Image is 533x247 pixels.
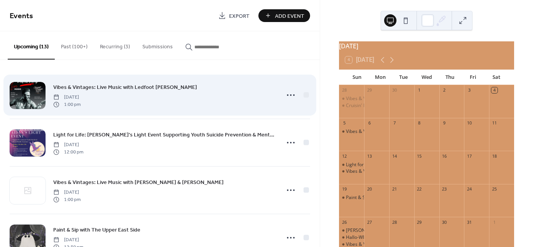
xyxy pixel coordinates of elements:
[392,70,415,85] div: Tue
[339,234,364,241] div: Hallo-WINE Trail & Festival
[53,83,197,92] a: Vibes & Vintages: Live Music with Ledfoot [PERSON_NAME]
[368,70,391,85] div: Mon
[491,87,497,93] div: 4
[466,186,472,192] div: 24
[391,186,397,192] div: 21
[442,120,447,126] div: 9
[415,70,438,85] div: Wed
[438,70,461,85] div: Thu
[346,168,496,175] div: Vibes & Vintages: Live Music with [PERSON_NAME] & [PERSON_NAME]
[275,12,304,20] span: Add Event
[339,102,364,109] div: Cruisin' Into Vintage Car Roll-In
[417,153,422,159] div: 15
[10,9,33,24] span: Events
[339,227,364,234] div: Cluck & Cork: Twisted Chicken Food Truck at the Winery
[366,153,372,159] div: 13
[53,237,83,244] span: [DATE]
[346,102,412,109] div: Cruisin' Into Vintage Car Roll-In
[417,186,422,192] div: 22
[391,87,397,93] div: 30
[442,153,447,159] div: 16
[442,186,447,192] div: 23
[53,189,81,196] span: [DATE]
[258,9,310,22] button: Add Event
[346,95,454,102] div: Vibes & Vintages: Live Music with [PERSON_NAME]
[466,87,472,93] div: 3
[417,87,422,93] div: 1
[339,41,514,51] div: [DATE]
[8,31,55,60] button: Upcoming (13)
[466,120,472,126] div: 10
[53,226,140,234] span: Paint & Sip with The Upper East Side
[491,153,497,159] div: 18
[53,101,81,108] span: 1:00 pm
[53,148,83,155] span: 12:00 pm
[213,9,255,22] a: Export
[53,94,81,101] span: [DATE]
[339,95,364,102] div: Vibes & Vintages: Live Music with Chad Johnson
[346,227,489,234] div: [PERSON_NAME] & Cork: Twisted Chicken Food Truck at the Winery
[339,168,364,175] div: Vibes & Vintages: Live Music with Steve & Steve Co
[345,70,368,85] div: Sun
[341,120,347,126] div: 5
[442,87,447,93] div: 2
[466,219,472,225] div: 31
[346,194,424,201] div: Paint & Sip with The Upper East Side
[366,120,372,126] div: 6
[341,219,347,225] div: 26
[417,120,422,126] div: 8
[53,196,81,203] span: 1:00 pm
[53,225,140,234] a: Paint & Sip with The Upper East Side
[341,186,347,192] div: 19
[366,186,372,192] div: 20
[229,12,250,20] span: Export
[53,141,83,148] span: [DATE]
[461,70,484,85] div: Fri
[53,130,275,139] a: Light for Life: [PERSON_NAME]'s Light Event Supporting Youth Suicide Prevention & Mental Health A...
[94,31,136,59] button: Recurring (3)
[346,128,471,135] div: Vibes & Vintages: Live Music with Ledfoot [PERSON_NAME]
[391,153,397,159] div: 14
[339,194,364,201] div: Paint & Sip with The Upper East Side
[366,87,372,93] div: 29
[339,162,364,168] div: Light for Life: Aidan's Light Event Supporting Youth Suicide Prevention & Mental Health Awareness
[491,120,497,126] div: 11
[55,31,94,59] button: Past (100+)
[53,179,224,187] span: Vibes & Vintages: Live Music with [PERSON_NAME] & [PERSON_NAME]
[491,186,497,192] div: 25
[417,219,422,225] div: 29
[341,87,347,93] div: 28
[53,178,224,187] a: Vibes & Vintages: Live Music with [PERSON_NAME] & [PERSON_NAME]
[346,234,403,241] div: Hallo-WINE Trail & Festival
[366,219,372,225] div: 27
[339,128,364,135] div: Vibes & Vintages: Live Music with Ledfoot Larry
[466,153,472,159] div: 17
[391,120,397,126] div: 7
[53,131,275,139] span: Light for Life: [PERSON_NAME]'s Light Event Supporting Youth Suicide Prevention & Mental Health A...
[136,31,179,59] button: Submissions
[341,153,347,159] div: 12
[485,70,508,85] div: Sat
[442,219,447,225] div: 30
[491,219,497,225] div: 1
[391,219,397,225] div: 28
